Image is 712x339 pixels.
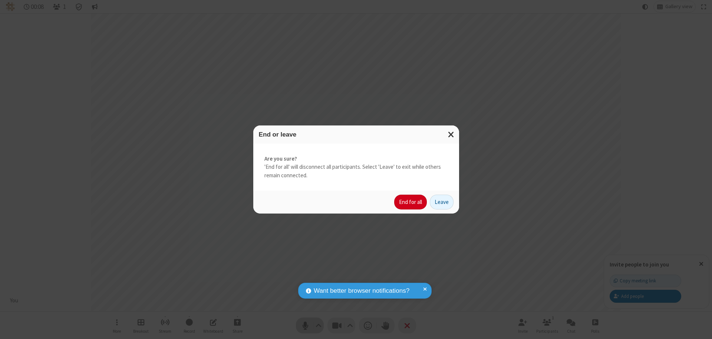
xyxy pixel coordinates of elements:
button: Close modal [444,125,459,144]
button: Leave [430,195,454,209]
button: End for all [394,195,427,209]
h3: End or leave [259,131,454,138]
strong: Are you sure? [264,155,448,163]
span: Want better browser notifications? [314,286,409,296]
div: 'End for all' will disconnect all participants. Select 'Leave' to exit while others remain connec... [253,144,459,191]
